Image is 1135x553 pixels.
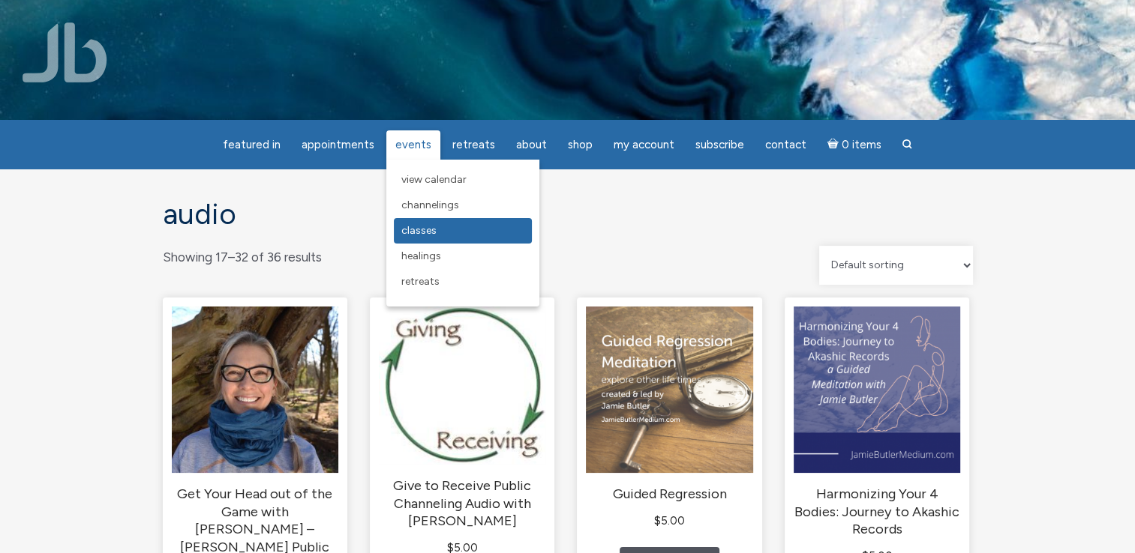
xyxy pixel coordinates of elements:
[516,138,547,151] span: About
[568,138,593,151] span: Shop
[401,199,459,211] span: Channelings
[695,138,744,151] span: Subscribe
[163,199,973,231] h1: Audio
[654,514,661,528] span: $
[586,486,752,504] h2: Guided Regression
[302,138,374,151] span: Appointments
[163,246,322,269] p: Showing 17–32 of 36 results
[395,138,431,151] span: Events
[841,139,881,151] span: 0 items
[559,130,602,160] a: Shop
[654,514,685,528] bdi: 5.00
[394,218,532,244] a: Classes
[379,306,545,465] img: Give to Receive Public Channeling Audio with Jamie Butler
[794,486,960,539] h2: Harmonizing Your 4 Bodies: Journey to Akashic Records
[223,138,281,151] span: featured in
[686,130,753,160] a: Subscribe
[586,306,752,531] a: Guided Regression $5.00
[394,269,532,294] a: Retreats
[386,130,440,160] a: Events
[23,22,107,82] img: Jamie Butler. The Everyday Medium
[293,130,383,160] a: Appointments
[214,130,290,160] a: featured in
[507,130,556,160] a: About
[819,246,973,285] select: Shop order
[827,138,842,151] i: Cart
[443,130,504,160] a: Retreats
[401,173,467,186] span: View Calendar
[452,138,495,151] span: Retreats
[379,477,545,531] h2: Give to Receive Public Channeling Audio with [PERSON_NAME]
[401,250,441,262] span: Healings
[818,129,890,160] a: Cart0 items
[756,130,815,160] a: Contact
[394,244,532,269] a: Healings
[586,306,752,473] img: Guided Regression
[401,224,437,237] span: Classes
[401,275,440,288] span: Retreats
[172,306,338,473] img: Get Your Head out of the Game with Seth - Jamie Butler Public Channeling Audio
[614,138,674,151] span: My Account
[765,138,806,151] span: Contact
[605,130,683,160] a: My Account
[394,167,532,193] a: View Calendar
[394,193,532,218] a: Channelings
[794,306,960,473] img: Harmonizing Your 4 Bodies: Journey to Akashic Records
